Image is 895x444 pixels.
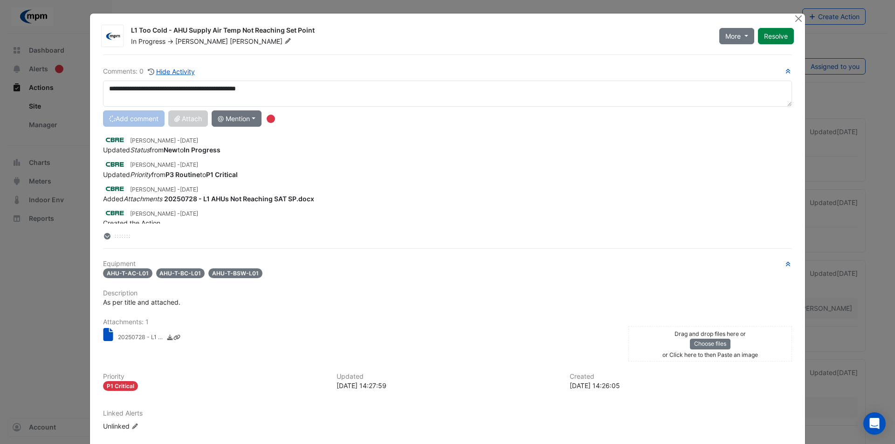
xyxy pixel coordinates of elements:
span: AHU-T-BSW-L01 [208,268,262,278]
a: Download [166,333,173,343]
span: In Progress [131,37,165,45]
div: [DATE] 14:26:05 [570,381,792,390]
em: Priority [130,171,151,178]
div: P1 Critical [103,381,138,391]
h6: Linked Alerts [103,410,792,417]
small: [PERSON_NAME] - [130,161,198,169]
span: AHU-T-AC-L01 [103,268,152,278]
span: -> [167,37,173,45]
em: Attachments [124,195,162,203]
button: Close [793,14,803,23]
strong: P1 Critical [206,171,238,178]
button: Hide Activity [147,66,195,77]
h6: Priority [103,373,325,381]
small: [PERSON_NAME] - [130,185,198,194]
span: Added [103,195,314,203]
strong: P3 Routine [165,171,200,178]
img: MPM [102,32,123,41]
small: [PERSON_NAME] - [130,210,198,218]
a: Copy link to clipboard [173,333,180,343]
h6: Attachments: 1 [103,318,792,326]
fa-icon: Edit Linked Alerts [131,423,138,430]
h6: Updated [337,373,559,381]
span: AHU-T-BC-L01 [156,268,205,278]
span: 2025-07-28 14:26:05 [180,210,198,217]
h6: Equipment [103,260,792,268]
div: L1 Too Cold - AHU Supply Air Temp Not Reaching Set Point [131,26,708,37]
span: [PERSON_NAME] [175,37,228,45]
span: Updated from to [103,171,238,178]
div: Open Intercom Messenger [863,412,886,435]
span: 2025-07-28 14:27:59 [180,137,198,144]
small: or Click here to then Paste an image [662,351,758,358]
strong: 20250728 - L1 AHUs Not Reaching SAT SP.docx [164,195,314,203]
img: CBRE Charter Hall [103,184,126,194]
span: As per title and attached. [103,298,180,306]
div: [DATE] 14:27:59 [337,381,559,390]
small: 20250728 - L1 AHUs Not Reaching SAT SP.docx [118,333,165,343]
div: Tooltip anchor [267,115,275,123]
em: Status [130,146,150,154]
h6: Description [103,289,792,297]
strong: New [164,146,178,154]
span: Created the Action [103,219,160,227]
span: 2025-07-28 14:27:43 [180,161,198,168]
span: 2025-07-28 14:26:39 [180,186,198,193]
button: Resolve [758,28,794,44]
span: Updated from to [103,146,220,154]
span: More [725,31,741,41]
strong: In Progress [184,146,220,154]
img: CBRE Charter Hall [103,135,126,145]
span: [PERSON_NAME] [230,37,293,46]
button: Choose files [690,339,730,349]
fa-layers: More [103,233,111,239]
small: [PERSON_NAME] - [130,137,198,145]
div: Comments: 0 [103,66,195,77]
h6: Created [570,373,792,381]
small: Drag and drop files here or [675,330,746,337]
button: @ Mention [212,110,262,127]
img: CBRE Charter Hall [103,208,126,218]
img: CBRE Charter Hall [103,159,126,169]
div: Unlinked [103,421,215,431]
button: More [719,28,754,44]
